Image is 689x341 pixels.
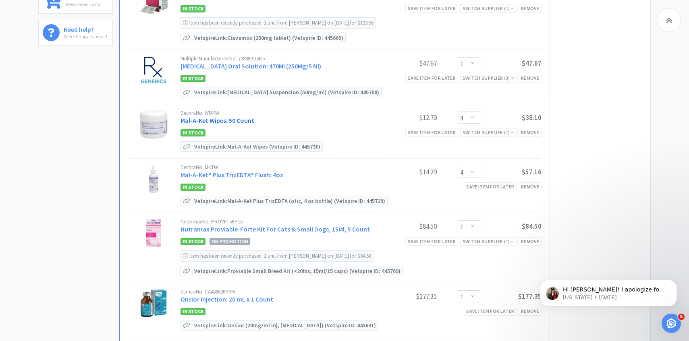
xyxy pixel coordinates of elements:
[519,307,542,315] div: Remove
[192,196,387,206] p: Vetspire Link: Mal-A-Ket Plus TrizEDTA (otic, 4 oz bottle) (Vetspire ID: 445729)
[522,113,542,122] span: $38.10
[405,237,458,246] div: Save item for later
[528,263,689,319] iframe: Intercom notifications message
[519,128,542,136] div: Remove
[181,171,283,179] a: Mal-A-Ket® Plus TrizEDTA® Flush: 4oz
[678,314,685,320] span: 5
[139,56,168,84] img: 7e5aa1f76aa74d9094328011733fe9e6_798615.jpeg
[181,308,205,315] span: In Stock
[210,238,250,245] span: On Promotion
[181,116,254,124] a: Mal-A-Ket Wipes: 50 Count
[139,219,168,247] img: b7c98302dffc46239c098f47b49e080c.png
[192,142,322,151] p: Vetspire Link: Mal-A-Ket Wipes (Vetspire ID: 445730)
[66,0,100,8] p: View saved carts
[376,291,437,301] div: $177.35
[64,33,107,40] p: We're happy to assist!
[181,184,205,191] span: In Stock
[181,17,376,29] div: Item has been recently purchased: 1 unit from [PERSON_NAME] on [DATE] for $133.56
[181,129,205,136] span: In Stock
[192,266,403,276] p: Vetspire Link: Proviable Small Breed Kit (<20lbs, 15ml/15 caps) (Vetspire ID: 445769)
[181,238,205,245] span: In Stock
[518,292,542,301] span: $177.35
[464,307,517,315] div: Save item for later
[376,221,437,231] div: $84.50
[192,87,381,97] p: Vetspire Link: [MEDICAL_DATA] Suspension (50mg/ml) (Vetspire ID: 445708)
[519,182,542,191] div: Remove
[181,219,376,224] div: Nutramax No: PROVFT5KP15
[405,74,458,82] div: Save item for later
[192,33,345,43] p: Vetspire Link: Clavamox (250mg tablet) (Vetspire ID: 445669)
[463,128,514,136] div: Switch Supplier ( 1 )
[519,74,542,82] div: Remove
[522,59,542,68] span: $47.67
[181,75,205,82] span: In Stock
[139,165,168,193] img: 70fddac0d8834c61989ab620df6cf765_81646.jpeg
[522,222,542,231] span: $84.50
[139,289,168,317] img: 8f77cb3861d54e2ea4795535a3049d18_153907.jpeg
[376,58,437,68] div: $47.67
[64,24,107,33] h6: Need help?
[181,62,321,70] a: [MEDICAL_DATA] Oral Solution: 470Ml (250Mg/5 Ml)
[376,113,437,122] div: $12.70
[376,167,437,177] div: $14.29
[181,289,376,294] div: Elanco No: CA488620HAM
[139,110,168,138] img: 69116df79dca44c58f94b7f73ff15d8d_76180.jpeg
[463,238,514,245] div: Switch Supplier ( 1 )
[181,165,376,170] div: Dechra No: MKTW
[181,295,273,303] a: Onsior Injection: 20 mL x 1 Count
[192,320,378,330] p: Vetspire Link: Onsior (20mg/ml inj, [MEDICAL_DATA]) (Vetspire ID: 445631)
[405,4,458,12] div: Save item for later
[181,110,376,116] div: Dechra No: WMKW
[464,182,517,191] div: Save item for later
[463,4,514,12] div: Switch Supplier ( 1 )
[662,314,681,333] iframe: Intercom live chat
[181,56,376,61] div: Multiple Manufacturers No: 72888010425
[463,74,514,82] div: Switch Supplier ( 3 )
[522,167,542,176] span: $57.16
[519,237,542,246] div: Remove
[519,4,542,12] div: Remove
[181,225,370,233] a: Nutramax Proviable-Forte Kit For Cats & Small Dogs, 15Ml, 5 Count
[181,5,205,12] span: In Stock
[181,250,374,262] div: Item has been recently purchased: 1 unit from [PERSON_NAME] on [DATE] for $84.50
[35,23,137,70] span: Hi [PERSON_NAME]! I apologize for the delay! Yes, if you refresh your page you should now be able...
[35,31,139,38] p: Message from Georgia, sent 4d ago
[405,128,458,136] div: Save item for later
